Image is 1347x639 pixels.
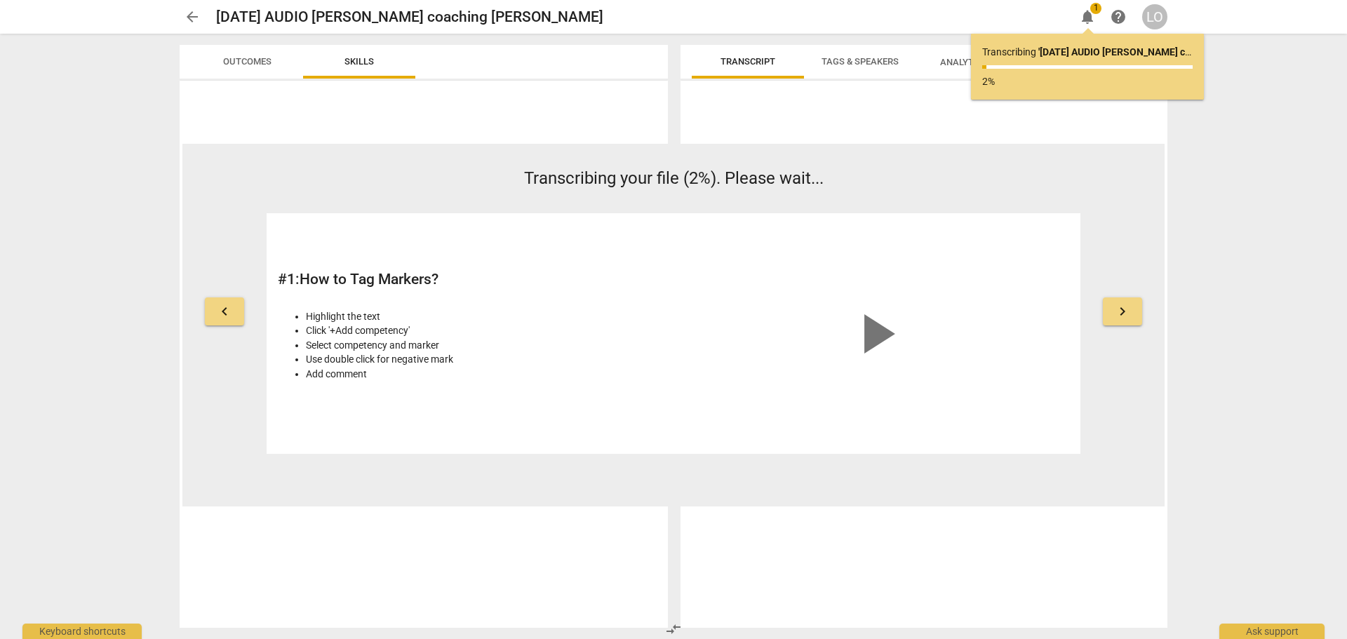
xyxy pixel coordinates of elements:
[1142,4,1167,29] button: LO
[22,624,142,639] div: Keyboard shortcuts
[1079,8,1096,25] span: notifications
[940,57,1005,67] span: Analytics
[1219,624,1325,639] div: Ask support
[822,56,899,67] span: Tags & Speakers
[216,303,233,320] span: keyboard_arrow_left
[1090,3,1101,14] span: 1
[216,8,603,26] h2: [DATE] AUDIO [PERSON_NAME] coaching [PERSON_NAME]
[184,8,201,25] span: arrow_back
[306,323,666,338] li: Click '+Add competency'
[982,45,1193,60] p: Transcribing ...
[1106,4,1131,29] a: Help
[1038,46,1300,58] b: ' [DATE] AUDIO [PERSON_NAME] coaching [PERSON_NAME] '
[842,300,909,368] span: play_arrow
[344,56,374,67] span: Skills
[721,56,775,67] span: Transcript
[665,621,682,638] span: compare_arrows
[1114,303,1131,320] span: keyboard_arrow_right
[1110,8,1127,25] span: help
[306,338,666,353] li: Select competency and marker
[1075,4,1100,29] button: Notifications
[982,74,1193,89] p: 2%
[306,367,666,382] li: Add comment
[223,56,272,67] span: Outcomes
[306,352,666,367] li: Use double click for negative mark
[278,271,666,288] h2: # 1 : How to Tag Markers?
[306,309,666,324] li: Highlight the text
[524,168,824,188] span: Transcribing your file (2%). Please wait...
